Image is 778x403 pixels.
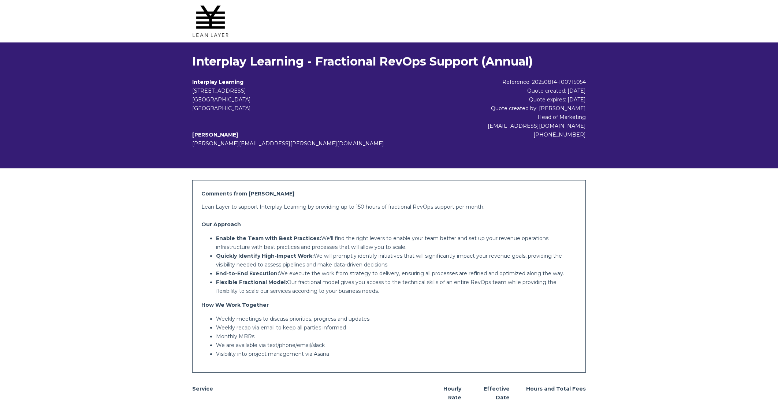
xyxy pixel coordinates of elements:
[192,86,409,113] address: [STREET_ADDRESS] [GEOGRAPHIC_DATA] [GEOGRAPHIC_DATA]
[216,234,577,251] p: We'll find the right levers to enable your team better and set up your revenue operations infrast...
[488,105,586,138] span: Quote created by: [PERSON_NAME] Head of Marketing [EMAIL_ADDRESS][DOMAIN_NAME] [PHONE_NUMBER]
[192,131,238,138] b: [PERSON_NAME]
[409,86,586,95] div: Quote created: [DATE]
[216,269,577,278] p: We execute the work from strategy to delivery, ensuring all processes are refined and optimized a...
[216,235,321,242] strong: Enable the Team with Best Practices:
[216,341,577,350] p: We are available via text/phone/email/slack
[216,270,279,277] strong: End-to-End Execution:
[409,78,586,86] div: Reference: 20250814-100715054
[192,3,229,40] img: Lean Layer
[216,278,577,295] p: Our fractional model gives you access to the technical skills of an entire RevOps team while prov...
[216,253,314,259] strong: Quickly Identify High-Impact Work:
[201,202,577,211] p: Lean Layer to support Interplay Learning by providing up to 150 hours of fractional RevOps suppor...
[192,54,586,69] h1: Interplay Learning - Fractional RevOps Support (Annual)
[216,332,577,341] p: Monthly MBRs
[216,279,287,286] strong: Flexible Fractional Model:
[192,140,384,147] span: [PERSON_NAME][EMAIL_ADDRESS][PERSON_NAME][DOMAIN_NAME]
[192,79,243,85] b: Interplay Learning
[216,251,577,269] p: We will promptly identify initiatives that will significantly impact your revenue goals, providin...
[201,189,577,198] h2: Comments from [PERSON_NAME]
[201,302,269,308] strong: How We Work Together
[201,221,241,228] strong: Our Approach
[216,314,577,323] p: Weekly meetings to discuss priorities, progress and updates
[216,350,577,358] p: Visibility into project management via Asana
[216,323,577,332] p: Weekly recap via email to keep all parties informed
[409,95,586,104] div: Quote expires: [DATE]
